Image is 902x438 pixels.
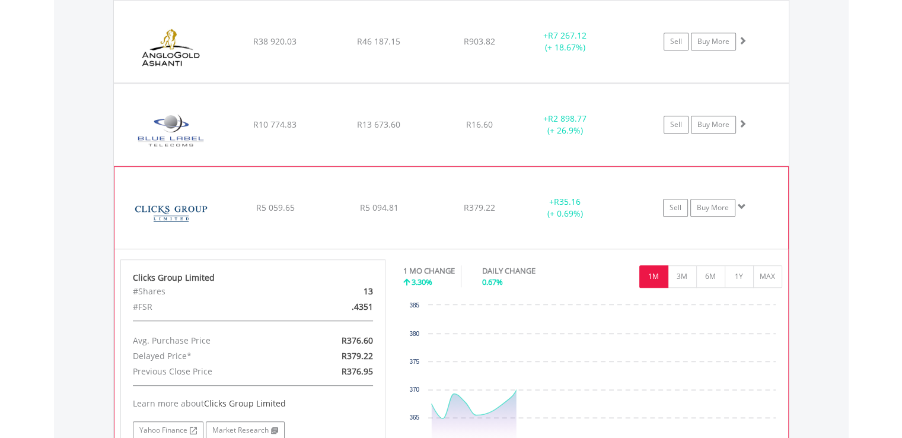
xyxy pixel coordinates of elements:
[409,302,419,309] text: 385
[482,277,503,287] span: 0.67%
[124,284,296,299] div: #Shares
[296,284,382,299] div: 13
[639,265,668,288] button: 1M
[753,265,782,288] button: MAX
[664,116,689,134] a: Sell
[342,350,373,361] span: R379.22
[120,99,222,163] img: EQU.ZA.BLU.png
[124,364,296,379] div: Previous Close Price
[690,199,735,217] a: Buy More
[548,113,587,124] span: R2 898.77
[409,386,419,393] text: 370
[120,15,222,80] img: EQU.ZA.ANG.png
[664,33,689,50] a: Sell
[357,119,400,130] span: R13 673.60
[412,277,432,287] span: 3.30%
[124,299,296,315] div: #FSR
[663,199,688,217] a: Sell
[296,299,382,315] div: .4351
[124,348,296,364] div: Delayed Price*
[124,333,296,348] div: Avg. Purchase Price
[691,33,736,50] a: Buy More
[521,113,610,137] div: + (+ 26.9%)
[482,265,577,277] div: DAILY CHANGE
[342,335,373,346] span: R376.60
[359,202,398,213] span: R5 094.81
[253,36,297,47] span: R38 920.03
[554,196,581,207] span: R35.16
[357,36,400,47] span: R46 187.15
[725,265,754,288] button: 1Y
[668,265,697,288] button: 3M
[133,398,374,410] div: Learn more about
[521,30,610,53] div: + (+ 18.67%)
[466,119,493,130] span: R16.60
[691,116,736,134] a: Buy More
[696,265,725,288] button: 6M
[464,202,495,213] span: R379.22
[409,358,419,365] text: 375
[342,366,373,377] span: R376.95
[464,36,495,47] span: R903.82
[133,272,374,284] div: Clicks Group Limited
[548,30,587,41] span: R7 267.12
[403,265,455,277] div: 1 MO CHANGE
[204,398,286,409] span: Clicks Group Limited
[409,331,419,337] text: 380
[120,182,222,246] img: EQU.ZA.CLS.png
[520,196,609,220] div: + (+ 0.69%)
[256,202,294,213] span: R5 059.65
[253,119,297,130] span: R10 774.83
[409,414,419,421] text: 365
